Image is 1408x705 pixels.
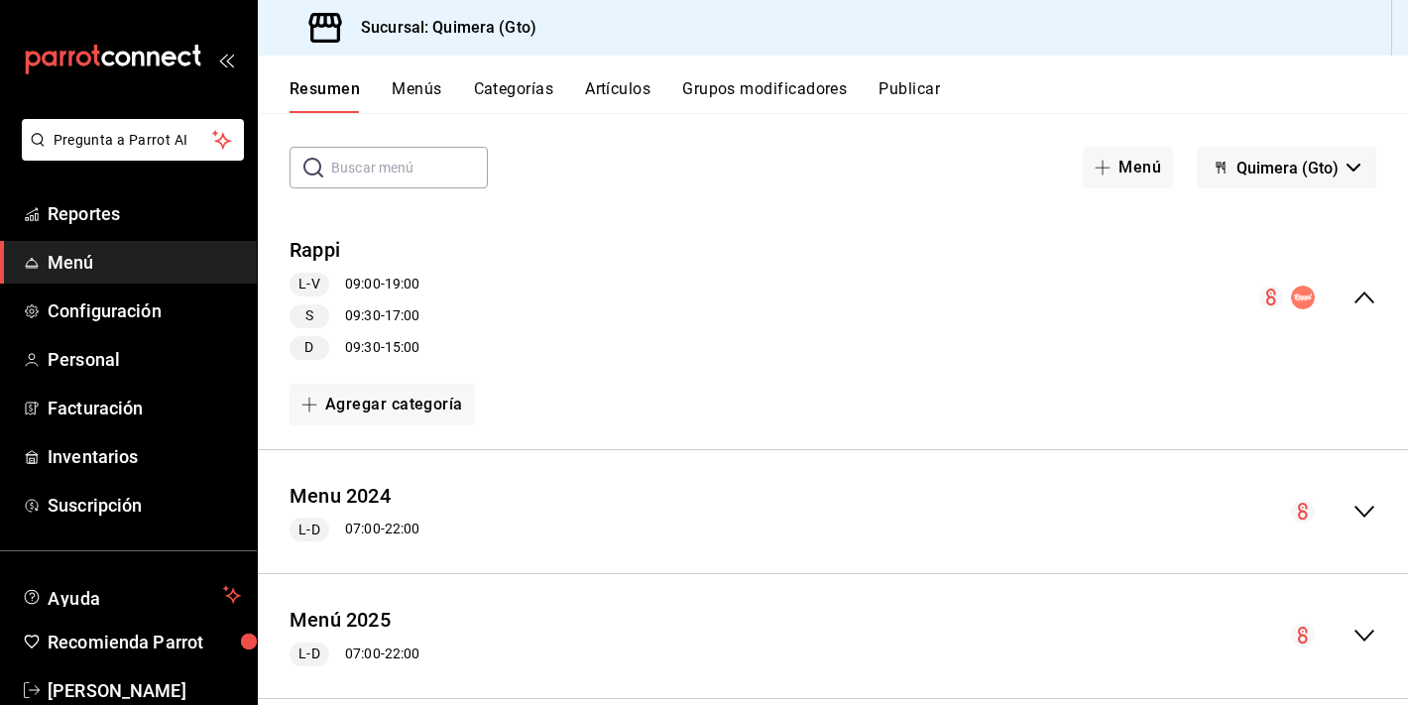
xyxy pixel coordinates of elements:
[290,384,475,425] button: Agregar categoría
[585,79,650,113] button: Artículos
[290,518,419,541] div: 07:00 - 22:00
[48,443,241,470] span: Inventarios
[14,144,244,165] a: Pregunta a Parrot AI
[474,79,554,113] button: Categorías
[290,236,340,265] button: Rappi
[48,395,241,421] span: Facturación
[48,346,241,373] span: Personal
[48,297,241,324] span: Configuración
[290,643,419,666] div: 07:00 - 22:00
[392,79,441,113] button: Menús
[682,79,847,113] button: Grupos modificadores
[290,336,419,360] div: 09:30 - 15:00
[258,220,1408,376] div: collapse-menu-row
[296,337,321,358] span: D
[22,119,244,161] button: Pregunta a Parrot AI
[290,79,1408,113] div: navigation tabs
[1083,147,1173,188] button: Menú
[331,148,488,187] input: Buscar menú
[291,644,327,664] span: L-D
[290,606,391,635] button: Menú 2025
[1197,147,1376,188] button: Quimera (Gto)
[290,273,419,296] div: 09:00 - 19:00
[48,677,241,704] span: [PERSON_NAME]
[297,305,321,326] span: S
[290,482,391,511] button: Menu 2024
[290,304,419,328] div: 09:30 - 17:00
[48,249,241,276] span: Menú
[345,16,536,40] h3: Sucursal: Quimera (Gto)
[1236,159,1339,177] span: Quimera (Gto)
[291,274,327,294] span: L-V
[48,629,241,655] span: Recomienda Parrot
[48,492,241,519] span: Suscripción
[218,52,234,67] button: open_drawer_menu
[48,583,215,607] span: Ayuda
[290,79,360,113] button: Resumen
[879,79,940,113] button: Publicar
[48,200,241,227] span: Reportes
[258,466,1408,558] div: collapse-menu-row
[291,520,327,540] span: L-D
[258,590,1408,682] div: collapse-menu-row
[54,130,213,151] span: Pregunta a Parrot AI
